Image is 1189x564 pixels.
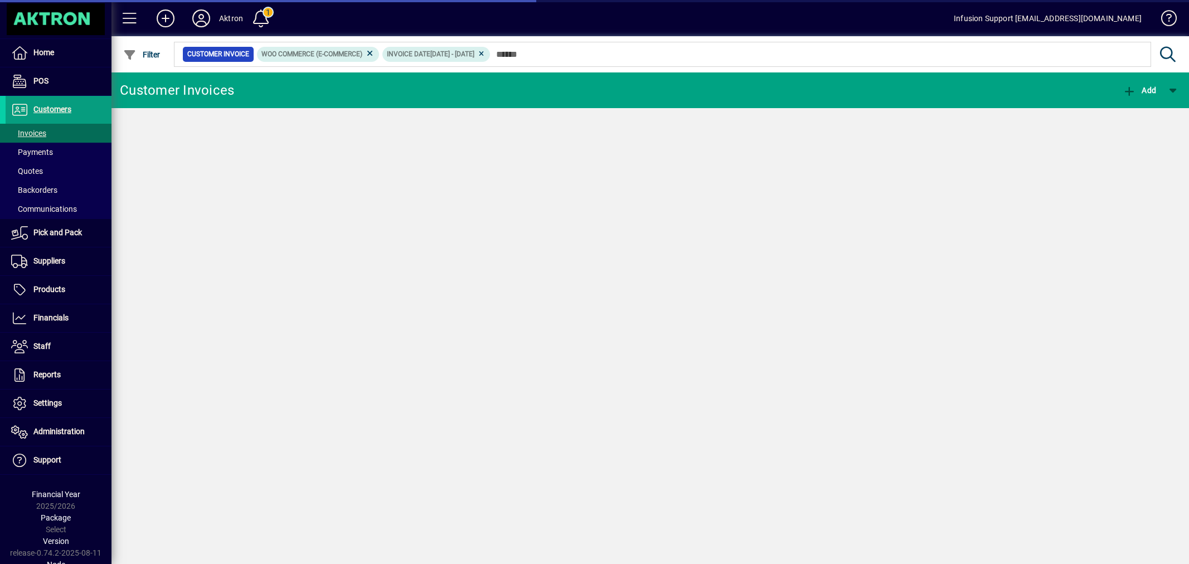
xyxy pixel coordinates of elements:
[148,8,183,28] button: Add
[6,124,111,143] a: Invoices
[6,446,111,474] a: Support
[1123,86,1156,95] span: Add
[6,162,111,181] a: Quotes
[11,167,43,176] span: Quotes
[33,313,69,322] span: Financials
[6,143,111,162] a: Payments
[6,219,111,247] a: Pick and Pack
[33,342,51,351] span: Staff
[1120,80,1159,100] button: Add
[33,427,85,436] span: Administration
[6,247,111,275] a: Suppliers
[33,370,61,379] span: Reports
[33,285,65,294] span: Products
[187,48,249,60] span: Customer Invoice
[11,186,57,195] span: Backorders
[33,256,65,265] span: Suppliers
[33,48,54,57] span: Home
[954,9,1142,27] div: Infusion Support [EMAIL_ADDRESS][DOMAIN_NAME]
[6,333,111,361] a: Staff
[123,50,161,59] span: Filter
[6,39,111,67] a: Home
[257,47,380,61] mat-chip: Created App Source: Woo Commerce (E-Commerce)
[430,50,474,58] span: [DATE] - [DATE]
[6,200,111,218] a: Communications
[6,361,111,389] a: Reports
[43,537,69,546] span: Version
[6,276,111,304] a: Products
[11,148,53,157] span: Payments
[6,418,111,446] a: Administration
[261,50,362,58] span: Woo Commerce (E-Commerce)
[32,490,80,499] span: Financial Year
[120,81,234,99] div: Customer Invoices
[11,129,46,138] span: Invoices
[41,513,71,522] span: Package
[1153,2,1175,38] a: Knowledge Base
[33,228,82,237] span: Pick and Pack
[33,105,71,114] span: Customers
[183,8,219,28] button: Profile
[33,455,61,464] span: Support
[219,9,243,27] div: Aktron
[120,45,163,65] button: Filter
[33,76,48,85] span: POS
[387,50,430,58] span: Invoice date
[33,398,62,407] span: Settings
[6,304,111,332] a: Financials
[11,205,77,213] span: Communications
[6,390,111,417] a: Settings
[6,181,111,200] a: Backorders
[6,67,111,95] a: POS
